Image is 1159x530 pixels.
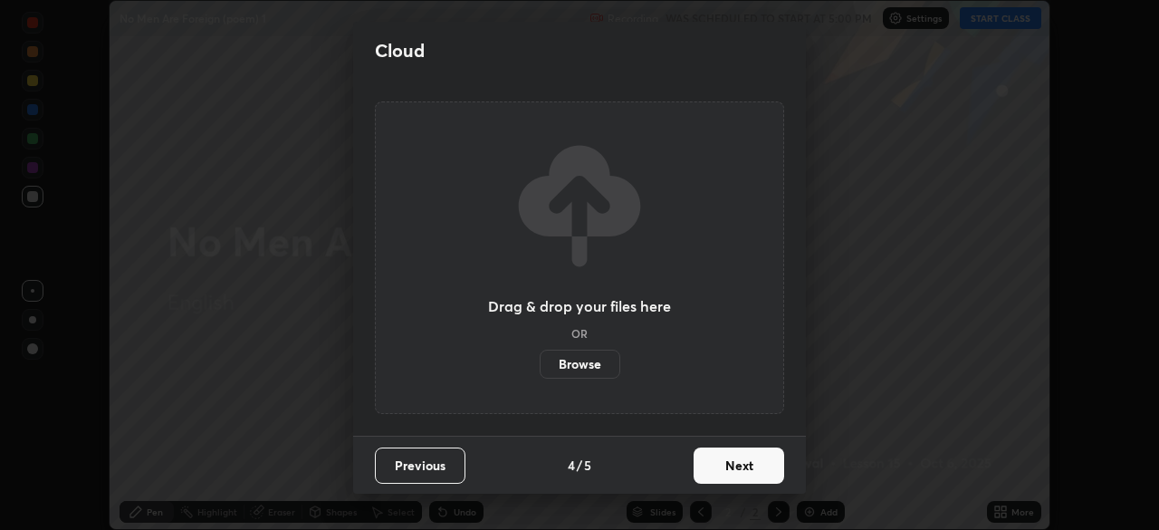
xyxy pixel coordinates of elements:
[375,39,425,63] h2: Cloud
[577,456,582,475] h4: /
[375,448,465,484] button: Previous
[488,299,671,313] h3: Drag & drop your files here
[694,448,784,484] button: Next
[568,456,575,475] h4: 4
[584,456,591,475] h4: 5
[571,328,588,339] h5: OR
